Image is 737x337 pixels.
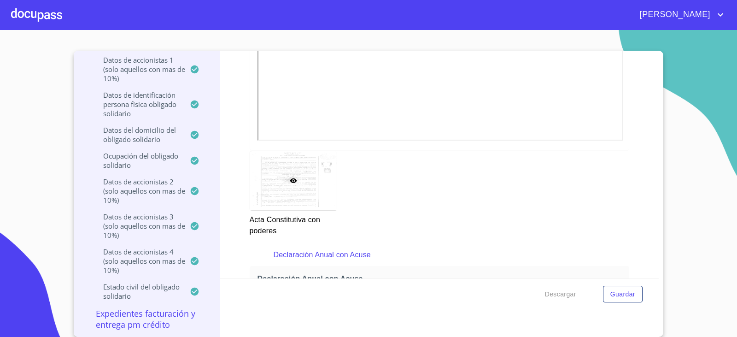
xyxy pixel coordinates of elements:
[633,7,726,22] button: account of current user
[85,55,190,83] p: Datos de accionistas 1 (solo aquellos con mas de 10%)
[85,125,190,144] p: Datos del Domicilio del Obligado Solidario
[603,286,643,303] button: Guardar
[85,308,209,330] p: Expedientes Facturación y Entrega PM crédito
[85,177,190,205] p: Datos de accionistas 2 (solo aquellos con mas de 10%)
[250,211,336,236] p: Acta Constitutiva con poderes
[541,286,580,303] button: Descargar
[545,289,576,300] span: Descargar
[85,151,190,170] p: Ocupación del Obligado Solidario
[85,282,190,301] p: Estado Civil del Obligado Solidario
[85,212,190,240] p: Datos de accionistas 3 (solo aquellos con mas de 10%)
[85,247,190,275] p: Datos de accionistas 4 (solo aquellos con mas de 10%)
[85,90,190,118] p: Datos de Identificación Persona Física Obligado Solidario
[633,7,715,22] span: [PERSON_NAME]
[610,289,635,300] span: Guardar
[257,274,626,284] span: Declaración Anual con Acuse
[274,249,605,260] p: Declaración Anual con Acuse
